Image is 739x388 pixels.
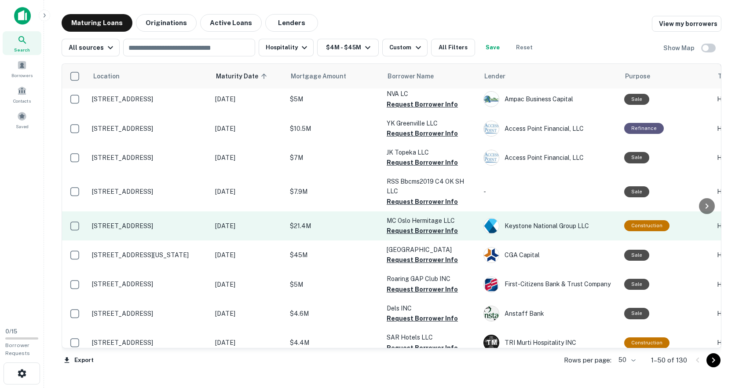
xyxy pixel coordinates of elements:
[624,186,649,197] div: Sale
[695,318,739,360] iframe: Chat Widget
[387,313,458,324] button: Request Borrower Info
[484,92,499,107] img: picture
[387,284,458,295] button: Request Borrower Info
[200,14,262,32] button: Active Loans
[13,97,31,104] span: Contacts
[92,125,206,133] p: [STREET_ADDRESS]
[479,39,507,56] button: Save your search to get updates of matches that match your search criteria.
[387,128,458,139] button: Request Borrower Info
[285,64,382,89] th: Mortgage Amount
[484,306,499,321] img: picture
[483,91,615,107] div: Ampac Business Capital
[215,250,281,260] p: [DATE]
[387,216,475,225] p: MC Oslo Hermitage LLC
[483,150,615,166] div: Access Point Financial, LLC
[5,328,17,335] span: 0 / 15
[651,355,687,366] p: 1–50 of 130
[479,64,620,89] th: Lender
[14,46,30,53] span: Search
[215,187,281,196] p: [DATE]
[3,82,41,106] a: Contacts
[615,354,637,366] div: 50
[484,218,499,233] img: keystonenational.net.png
[387,118,475,128] p: YK Greenville LLC
[216,71,270,81] span: Maturity Date
[291,71,358,81] span: Mortgage Amount
[62,354,96,367] button: Export
[387,148,475,157] p: JK Topeka LLC
[62,14,132,32] button: Maturing Loans
[624,152,649,163] div: Sale
[215,280,281,289] p: [DATE]
[92,222,206,230] p: [STREET_ADDRESS]
[484,277,499,292] img: picture
[663,43,696,53] h6: Show Map
[624,337,669,348] div: This loan purpose was for construction
[93,71,120,81] span: Location
[290,221,378,231] p: $21.4M
[387,274,475,284] p: Roaring GAP Club INC
[387,245,475,255] p: [GEOGRAPHIC_DATA]
[215,309,281,318] p: [DATE]
[388,71,434,81] span: Borrower Name
[483,277,615,292] div: First-citizens Bank & Trust Company
[92,251,206,259] p: [STREET_ADDRESS][US_STATE]
[706,353,721,367] button: Go to next page
[387,89,475,99] p: NVA LC
[62,39,120,56] button: All sources
[483,247,615,263] div: CGA Capital
[483,306,615,321] div: Anstaff Bank
[3,31,41,55] a: Search
[215,94,281,104] p: [DATE]
[290,153,378,163] p: $7M
[483,335,615,351] div: TRI Murti Hospitality INC
[487,338,497,347] p: T M
[92,188,206,196] p: [STREET_ADDRESS]
[290,338,378,347] p: $4.4M
[290,250,378,260] p: $45M
[290,187,378,196] p: $7.9M
[624,94,649,105] div: Sale
[215,153,281,163] p: [DATE]
[3,57,41,81] a: Borrowers
[624,279,649,290] div: Sale
[259,39,314,56] button: Hospitality
[215,124,281,133] p: [DATE]
[215,338,281,347] p: [DATE]
[11,72,33,79] span: Borrowers
[215,221,281,231] p: [DATE]
[92,310,206,318] p: [STREET_ADDRESS]
[3,108,41,132] a: Saved
[387,225,458,236] button: Request Borrower Info
[290,280,378,289] p: $5M
[484,150,499,165] img: picture
[290,94,378,104] p: $5M
[483,187,615,196] p: -
[431,39,475,56] button: All Filters
[317,39,379,56] button: $4M - $45M
[382,39,427,56] button: Custom
[387,177,475,196] p: RSS Bbcms2019 C4 OK SH LLC
[620,64,713,89] th: Purpose
[387,196,458,207] button: Request Borrower Info
[92,339,206,347] p: [STREET_ADDRESS]
[211,64,285,89] th: Maturity Date
[387,343,458,353] button: Request Borrower Info
[624,250,649,261] div: Sale
[624,123,664,134] div: This loan purpose was for refinancing
[510,39,538,56] button: Reset
[387,99,458,110] button: Request Borrower Info
[290,124,378,133] p: $10.5M
[88,64,211,89] th: Location
[14,7,31,25] img: capitalize-icon.png
[624,220,669,231] div: This loan purpose was for construction
[718,71,733,81] span: Type
[387,333,475,342] p: SAR Hotels LLC
[389,42,423,53] div: Custom
[387,157,458,168] button: Request Borrower Info
[290,309,378,318] p: $4.6M
[387,303,475,313] p: Dels INC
